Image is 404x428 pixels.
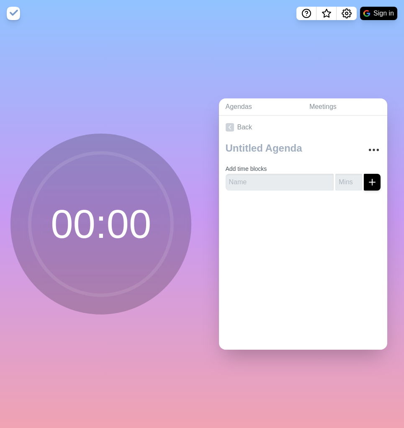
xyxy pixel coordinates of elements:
[226,165,267,172] label: Add time blocks
[219,116,388,139] a: Back
[296,7,317,20] button: Help
[226,174,334,191] input: Name
[317,7,337,20] button: What’s new
[360,7,397,20] button: Sign in
[7,7,20,20] img: timeblocks logo
[335,174,362,191] input: Mins
[337,7,357,20] button: Settings
[363,10,370,17] img: google logo
[219,98,303,116] a: Agendas
[365,142,382,158] button: More
[303,98,387,116] a: Meetings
